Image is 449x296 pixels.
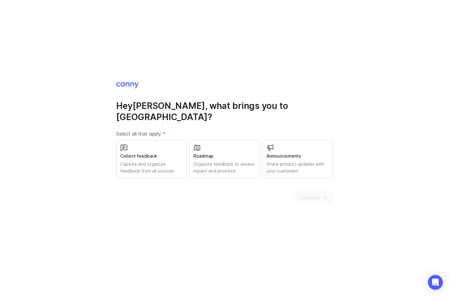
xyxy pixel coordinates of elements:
[120,153,183,159] div: Collect feedback
[428,275,443,290] div: Open Intercom Messenger
[116,82,139,88] img: Canny Home
[116,100,333,123] h1: Hey [PERSON_NAME] , what brings you to [GEOGRAPHIC_DATA]?
[193,153,256,159] div: Roadmap
[193,161,256,174] div: Organize feedback to assess impact and prioritize
[120,161,183,174] div: Capture and organize feedback from all sources
[116,130,333,137] label: Select all that apply
[266,153,329,159] div: Announcements
[116,140,187,178] button: Collect feedbackCapture and organize feedback from all sources
[262,140,333,178] button: AnnouncementsShare product updates with your customers
[266,161,329,174] div: Share product updates with your customers
[189,140,260,178] button: RoadmapOrganize feedback to assess impact and prioritize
